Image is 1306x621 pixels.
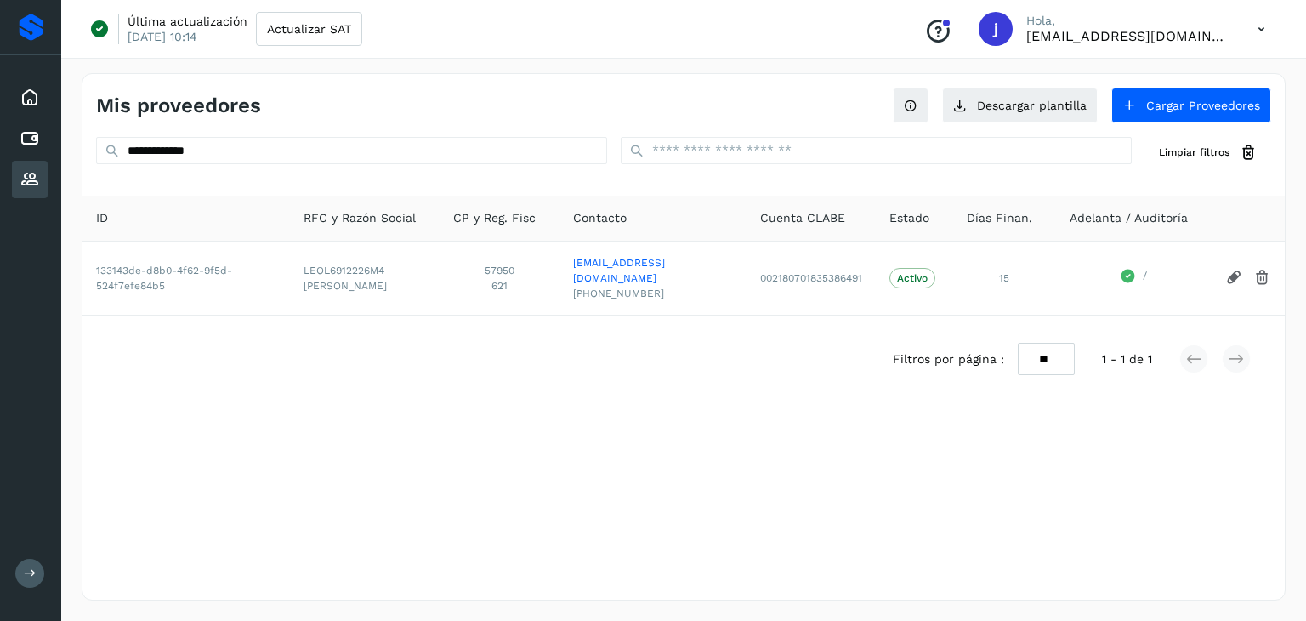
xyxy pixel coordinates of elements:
[128,29,197,44] p: [DATE] 10:14
[96,209,108,227] span: ID
[747,241,876,315] td: 002180701835386491
[942,88,1098,123] button: Descargar plantilla
[96,94,261,118] h4: Mis proveedores
[82,241,290,315] td: 133143de-d8b0-4f62-9f5d-524f7efe84b5
[1070,268,1198,288] div: /
[889,209,929,227] span: Estado
[967,209,1032,227] span: Días Finan.
[897,272,928,284] p: Activo
[1026,14,1230,28] p: Hola,
[304,263,426,278] span: LEOL6912226M4
[304,278,426,293] span: [PERSON_NAME]
[893,350,1004,368] span: Filtros por página :
[453,278,546,293] span: 621
[12,120,48,157] div: Cuentas por pagar
[267,23,351,35] span: Actualizar SAT
[999,272,1009,284] span: 15
[1070,209,1188,227] span: Adelanta / Auditoría
[573,255,733,286] a: [EMAIL_ADDRESS][DOMAIN_NAME]
[1111,88,1271,123] button: Cargar Proveedores
[12,79,48,117] div: Inicio
[12,161,48,198] div: Proveedores
[1145,137,1271,168] button: Limpiar filtros
[453,209,536,227] span: CP y Reg. Fisc
[573,209,627,227] span: Contacto
[256,12,362,46] button: Actualizar SAT
[128,14,247,29] p: Última actualización
[1102,350,1152,368] span: 1 - 1 de 1
[304,209,416,227] span: RFC y Razón Social
[1026,28,1230,44] p: jrodriguez@kalapata.co
[1159,145,1229,160] span: Limpiar filtros
[573,286,733,301] span: [PHONE_NUMBER]
[453,263,546,278] span: 57950
[760,209,845,227] span: Cuenta CLABE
